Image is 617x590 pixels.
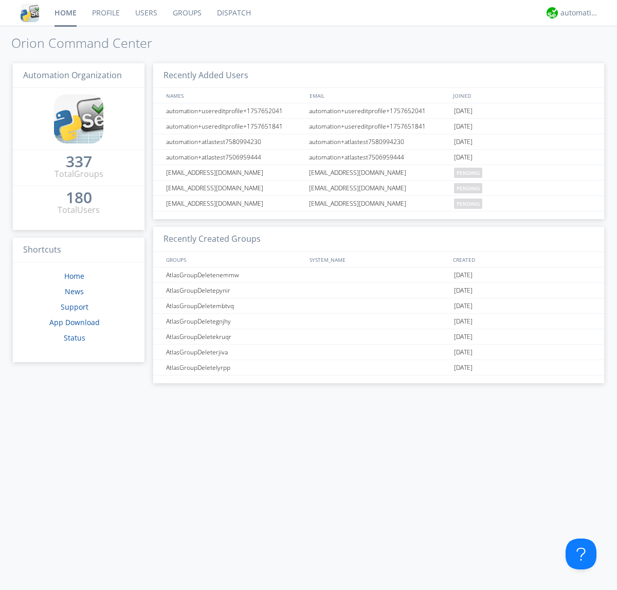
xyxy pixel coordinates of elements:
[55,168,103,180] div: Total Groups
[23,69,122,81] span: Automation Organization
[164,165,306,180] div: [EMAIL_ADDRESS][DOMAIN_NAME]
[307,252,450,267] div: SYSTEM_NAME
[164,181,306,195] div: [EMAIL_ADDRESS][DOMAIN_NAME]
[66,192,92,204] a: 180
[547,7,558,19] img: d2d01cd9b4174d08988066c6d424eccd
[164,283,306,298] div: AtlasGroupDeletepynir
[13,238,144,263] h3: Shortcuts
[64,271,84,281] a: Home
[153,329,604,345] a: AtlasGroupDeletekruqr[DATE]
[153,150,604,165] a: automation+atlastest7506959444automation+atlastest7506959444[DATE]
[454,314,473,329] span: [DATE]
[454,150,473,165] span: [DATE]
[153,298,604,314] a: AtlasGroupDeletembtvq[DATE]
[66,156,92,167] div: 337
[164,267,306,282] div: AtlasGroupDeletenemmw
[306,150,451,165] div: automation+atlastest7506959444
[153,119,604,134] a: automation+usereditprofile+1757651841automation+usereditprofile+1757651841[DATE]
[450,252,594,267] div: CREATED
[49,317,100,327] a: App Download
[164,329,306,344] div: AtlasGroupDeletekruqr
[164,88,304,103] div: NAMES
[153,196,604,211] a: [EMAIL_ADDRESS][DOMAIN_NAME][EMAIL_ADDRESS][DOMAIN_NAME]pending
[164,196,306,211] div: [EMAIL_ADDRESS][DOMAIN_NAME]
[66,192,92,203] div: 180
[153,345,604,360] a: AtlasGroupDeleterjiva[DATE]
[164,360,306,375] div: AtlasGroupDeletelyrpp
[58,204,100,216] div: Total Users
[454,183,482,193] span: pending
[454,267,473,283] span: [DATE]
[306,196,451,211] div: [EMAIL_ADDRESS][DOMAIN_NAME]
[66,156,92,168] a: 337
[566,539,596,569] iframe: Toggle Customer Support
[454,119,473,134] span: [DATE]
[164,314,306,329] div: AtlasGroupDeletegnjhy
[164,298,306,313] div: AtlasGroupDeletembtvq
[164,345,306,360] div: AtlasGroupDeleterjiva
[454,103,473,119] span: [DATE]
[454,298,473,314] span: [DATE]
[164,119,306,134] div: automation+usereditprofile+1757651841
[153,103,604,119] a: automation+usereditprofile+1757652041automation+usereditprofile+1757652041[DATE]
[54,94,103,144] img: cddb5a64eb264b2086981ab96f4c1ba7
[307,88,450,103] div: EMAIL
[65,287,84,296] a: News
[454,345,473,360] span: [DATE]
[560,8,599,18] div: automation+atlas
[306,165,451,180] div: [EMAIL_ADDRESS][DOMAIN_NAME]
[164,252,304,267] div: GROUPS
[164,103,306,118] div: automation+usereditprofile+1757652041
[153,181,604,196] a: [EMAIL_ADDRESS][DOMAIN_NAME][EMAIL_ADDRESS][DOMAIN_NAME]pending
[61,302,88,312] a: Support
[454,360,473,376] span: [DATE]
[153,165,604,181] a: [EMAIL_ADDRESS][DOMAIN_NAME][EMAIL_ADDRESS][DOMAIN_NAME]pending
[153,63,604,88] h3: Recently Added Users
[454,199,482,209] span: pending
[164,150,306,165] div: automation+atlastest7506959444
[153,283,604,298] a: AtlasGroupDeletepynir[DATE]
[153,360,604,376] a: AtlasGroupDeletelyrpp[DATE]
[454,134,473,150] span: [DATE]
[306,134,451,149] div: automation+atlastest7580994230
[306,119,451,134] div: automation+usereditprofile+1757651841
[153,227,604,252] h3: Recently Created Groups
[454,168,482,178] span: pending
[454,283,473,298] span: [DATE]
[450,88,594,103] div: JOINED
[306,103,451,118] div: automation+usereditprofile+1757652041
[454,329,473,345] span: [DATE]
[306,181,451,195] div: [EMAIL_ADDRESS][DOMAIN_NAME]
[153,134,604,150] a: automation+atlastest7580994230automation+atlastest7580994230[DATE]
[153,314,604,329] a: AtlasGroupDeletegnjhy[DATE]
[21,4,39,22] img: cddb5a64eb264b2086981ab96f4c1ba7
[164,134,306,149] div: automation+atlastest7580994230
[153,267,604,283] a: AtlasGroupDeletenemmw[DATE]
[64,333,85,343] a: Status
